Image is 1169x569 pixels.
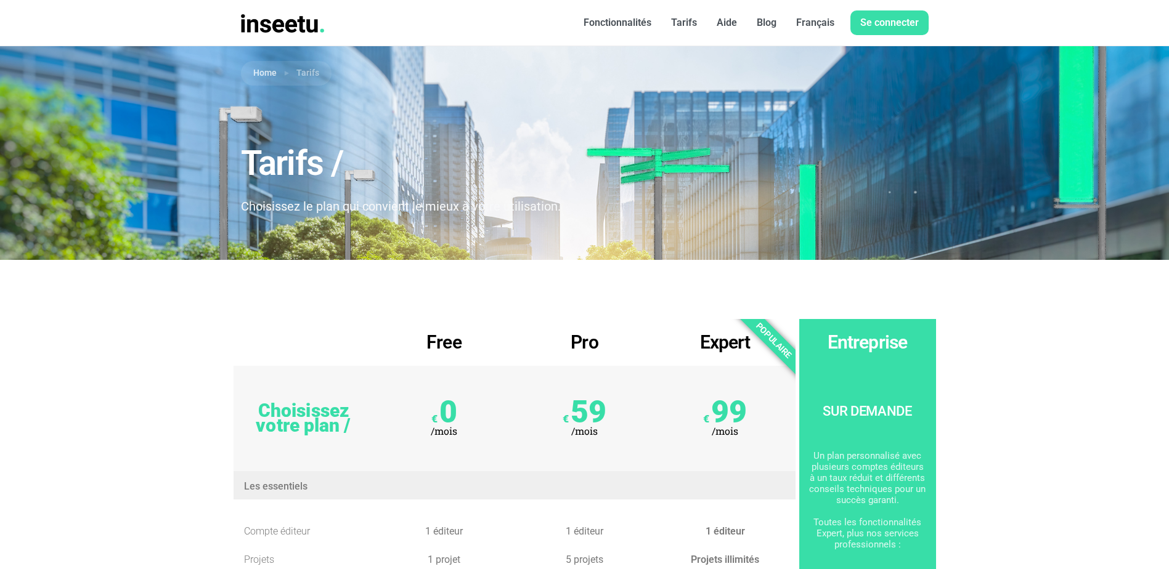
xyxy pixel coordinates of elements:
[691,554,759,565] span: Projets illimités
[707,10,747,35] a: Aide
[703,414,709,425] span: €
[717,17,737,28] font: Aide
[860,17,919,28] font: Se connecter
[566,554,603,565] span: 5 projets
[428,554,460,565] span: 1 projet
[584,17,651,28] font: Fonctionnalités
[425,525,463,537] span: 1 éditeur
[244,554,274,565] span: Projets
[671,17,697,28] font: Tarifs
[706,525,745,537] span: 1 éditeur
[566,525,603,537] span: 1 éditeur
[241,61,929,86] nav: breadcrumb
[253,67,277,79] a: Home
[241,145,694,183] h1: Tarifs /
[711,400,747,424] span: 99
[515,331,655,353] h2: Pro
[574,10,661,35] a: Fonctionnalités
[823,406,912,417] span: Sur demande
[786,10,844,35] a: Français
[277,66,319,81] li: Tarifs
[571,400,606,424] span: 59
[799,331,936,353] h3: Entreprise
[431,414,438,425] span: €
[374,331,515,353] h2: Free
[241,197,694,216] p: Choisissez le plan qui convient le mieux à votre utilisation.
[244,480,308,492] span: Les essentiels
[712,424,738,437] span: /mois
[661,10,707,35] a: Tarifs
[703,269,845,412] div: Populaire
[809,417,927,550] span: Un plan personnalisé avec plusieurs comptes éditeurs à un taux réduit et différents conseils tech...
[655,331,796,353] h2: Expert
[431,424,457,437] span: /mois
[256,403,351,433] span: Choisissez votre plan /
[244,525,310,537] span: Compte éditeur
[241,14,325,33] img: INSEETU
[563,414,569,425] span: €
[850,10,929,35] a: Se connecter
[571,424,598,437] span: /mois
[439,400,457,424] span: 0
[757,17,776,28] font: Blog
[747,10,786,35] a: Blog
